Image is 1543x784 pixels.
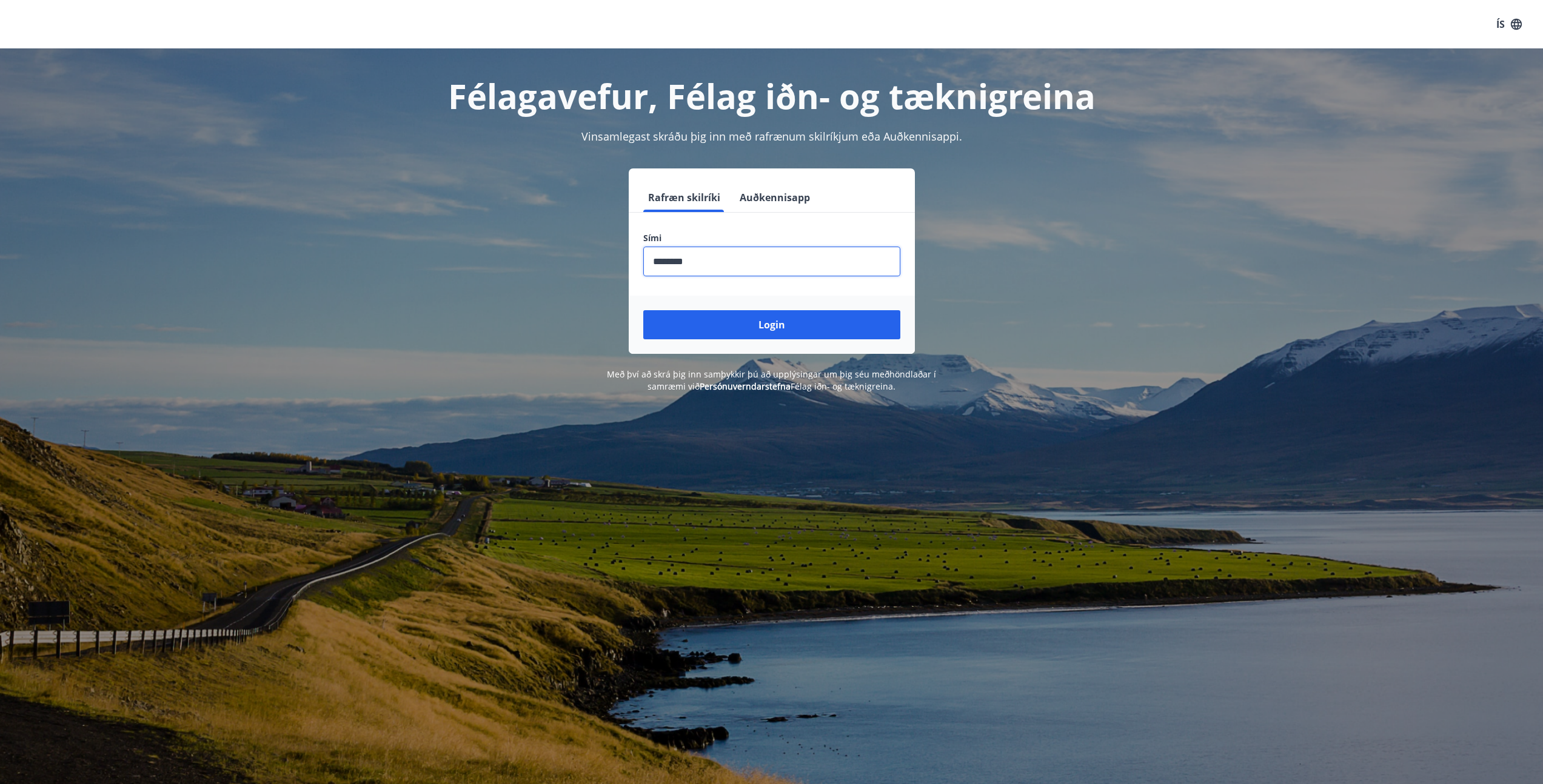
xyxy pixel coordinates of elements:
label: Sími [643,232,900,244]
button: Login [643,310,900,339]
span: Vinsamlegast skráðu þig inn með rafrænum skilríkjum eða Auðkennisappi. [581,129,962,144]
h1: Félagavefur, Félag iðn- og tæknigreina [350,73,1194,119]
button: ÍS [1490,13,1528,35]
span: Með því að skrá þig inn samþykkir þú að upplýsingar um þig séu meðhöndlaðar í samræmi við Félag i... [607,368,936,392]
button: Rafræn skilríki [643,183,725,212]
a: Persónuverndarstefna [700,380,791,392]
button: Auðkennisapp [735,183,815,212]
